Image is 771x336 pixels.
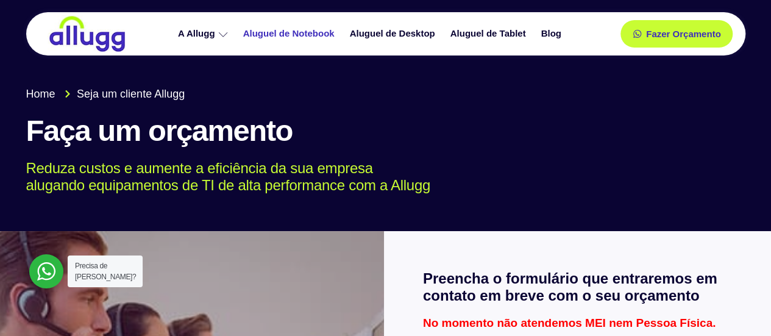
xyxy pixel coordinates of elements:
[155,101,178,111] span: Cargo
[444,23,535,45] a: Aluguel de Tablet
[172,23,237,45] a: A Allugg
[423,317,732,329] p: No momento não atendemos MEI nem Pessoa Física.
[344,23,444,45] a: Aluguel de Desktop
[155,151,219,161] span: Tipo de Empresa
[155,51,230,61] span: Número de telefone
[155,1,199,11] span: Sobrenome
[74,86,185,102] span: Seja um cliente Allugg
[26,115,745,148] h1: Faça um orçamento
[26,86,55,102] span: Home
[535,23,570,45] a: Blog
[423,270,732,306] h2: Preencha o formulário que entraremos em contato em breve com o seu orçamento
[26,160,728,195] p: Reduza custos e aumente a eficiência da sua empresa alugando equipamentos de TI de alta performan...
[646,29,721,38] span: Fazer Orçamento
[155,201,227,211] span: Tempo de Locação
[75,262,136,281] span: Precisa de [PERSON_NAME]?
[237,23,344,45] a: Aluguel de Notebook
[620,20,733,48] a: Fazer Orçamento
[48,15,127,52] img: locação de TI é Allugg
